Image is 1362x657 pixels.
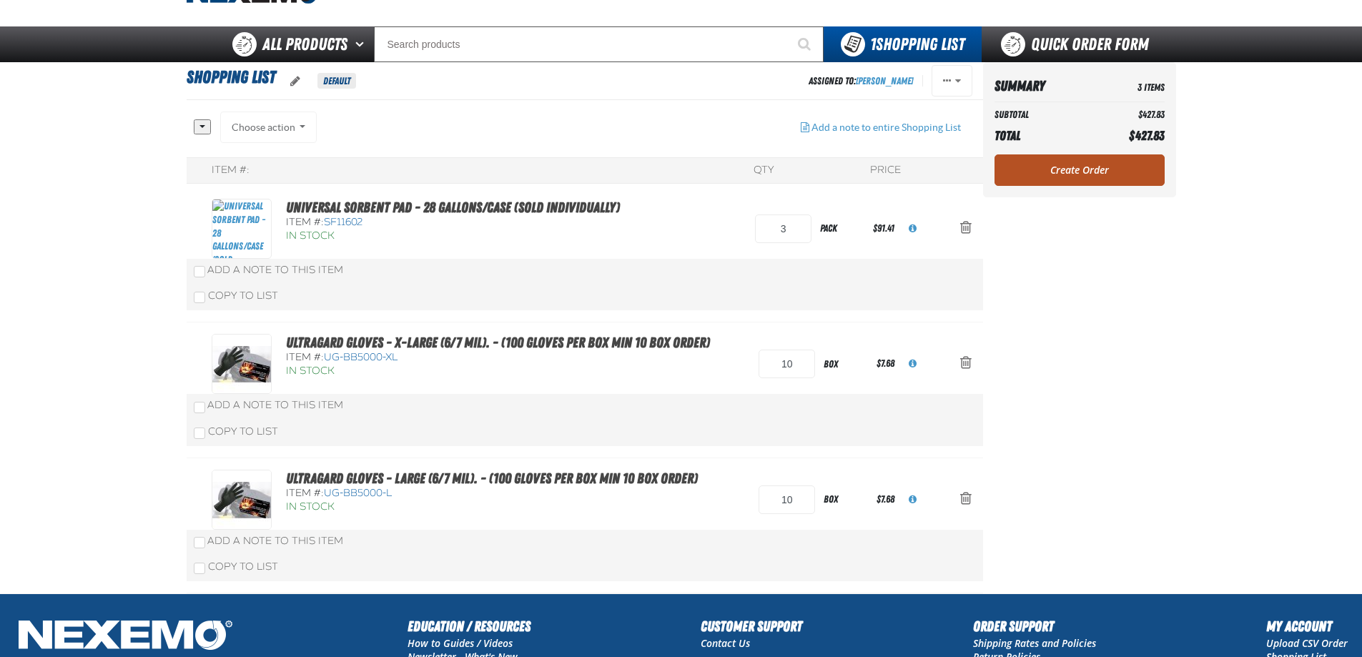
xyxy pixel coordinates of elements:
[194,425,278,438] label: Copy To List
[324,487,392,499] span: UG-BB5000-L
[194,290,278,302] label: Copy To List
[701,636,750,650] a: Contact Us
[317,73,356,89] span: Default
[877,493,894,505] span: $7.68
[759,485,815,514] input: Product Quantity
[815,348,874,380] div: box
[949,484,983,515] button: Action Remove Ultragard gloves - Large (6/7 mil). - (100 gloves per box MIN 10 box order) from Sh...
[194,560,278,573] label: Copy To List
[949,348,983,380] button: Action Remove Ultragard gloves - X-Large (6/7 mil). - (100 gloves per box MIN 10 box order) from ...
[1129,128,1165,143] span: $427.83
[1266,616,1348,637] h2: My Account
[207,264,343,276] span: Add a Note to This Item
[995,124,1095,147] th: Total
[324,351,398,363] span: UG-BB5000-XL
[286,199,620,216] a: Universal Sorbent Pad - 28 Gallons/Case (Sold Individually)
[870,34,964,54] span: Shopping List
[755,214,811,243] input: Product Quantity
[194,563,205,574] input: Copy To List
[194,537,205,548] input: Add a Note to This Item
[286,500,698,514] div: In Stock
[286,229,620,243] div: In Stock
[212,164,250,177] div: Item #:
[982,26,1175,62] a: Quick Order Form
[286,216,620,229] div: Item #:
[194,292,205,303] input: Copy To List
[408,636,513,650] a: How to Guides / Videos
[279,66,312,97] button: oro.shoppinglist.label.edit.tooltip
[897,213,928,244] button: View All Prices for SF11602
[408,616,531,637] h2: Education / Resources
[897,484,928,515] button: View All Prices for UG-BB5000-L
[1094,74,1164,99] td: 3 Items
[815,483,874,515] div: box
[870,34,876,54] strong: 1
[995,74,1095,99] th: Summary
[856,75,914,87] a: [PERSON_NAME]
[286,334,710,351] a: Ultragard gloves - X-Large (6/7 mil). - (100 gloves per box MIN 10 box order)
[286,487,698,500] div: Item #:
[788,26,824,62] button: Start Searching
[1094,105,1164,124] td: $427.83
[350,26,374,62] button: Open All Products pages
[973,616,1096,637] h2: Order Support
[207,535,343,547] span: Add a Note to This Item
[754,164,774,177] div: QTY
[877,357,894,369] span: $7.68
[207,399,343,411] span: Add a Note to This Item
[194,402,205,413] input: Add a Note to This Item
[897,348,928,380] button: View All Prices for UG-BB5000-XL
[811,212,870,244] div: pack
[949,213,983,244] button: Action Remove Universal Sorbent Pad - 28 Gallons/Case (Sold Individually) from Shopping List
[701,616,802,637] h2: Customer Support
[995,154,1165,186] a: Create Order
[286,351,710,365] div: Item #:
[809,71,914,91] div: Assigned To:
[873,222,894,234] span: $91.41
[932,65,972,97] button: Actions of Shopping List
[324,216,362,228] span: SF11602
[187,67,275,87] span: Shopping List
[194,266,205,277] input: Add a Note to This Item
[194,428,205,439] input: Copy To List
[995,105,1095,124] th: Subtotal
[286,365,710,378] div: In Stock
[1266,636,1348,650] a: Upload CSV Order
[789,112,972,143] button: Add a note to entire Shopping List
[286,470,698,487] a: Ultragard gloves - Large (6/7 mil). - (100 gloves per box MIN 10 box order)
[824,26,982,62] button: You have 1 Shopping List. Open to view details
[374,26,824,62] input: Search
[262,31,347,57] span: All Products
[870,164,901,177] div: Price
[973,636,1096,650] a: Shipping Rates and Policies
[759,350,815,378] input: Product Quantity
